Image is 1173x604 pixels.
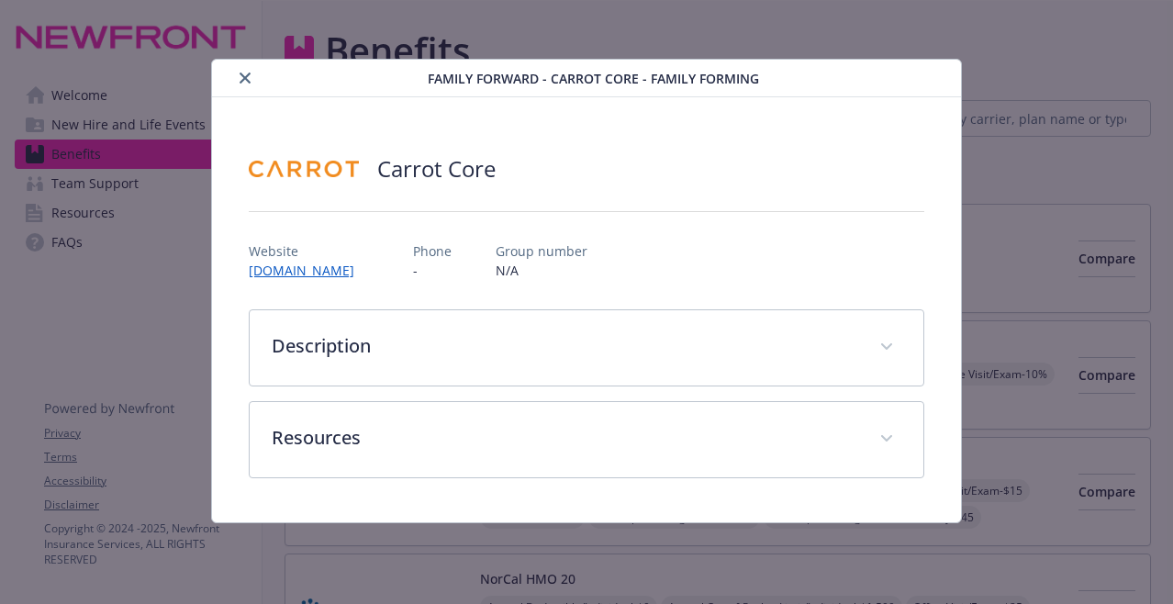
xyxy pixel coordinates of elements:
a: [DOMAIN_NAME] [249,262,369,279]
p: Website [249,241,369,261]
p: N/A [496,261,587,280]
img: Carrot [249,141,359,196]
p: Resources [272,424,857,452]
p: - [413,261,452,280]
span: Family Forward - Carrot Core - Family Forming [428,69,759,88]
button: close [234,67,256,89]
h2: Carrot Core [377,153,496,185]
p: Description [272,332,857,360]
p: Group number [496,241,587,261]
div: Resources [250,402,923,477]
div: Description [250,310,923,386]
div: details for plan Family Forward - Carrot Core - Family Forming [117,59,1056,523]
p: Phone [413,241,452,261]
